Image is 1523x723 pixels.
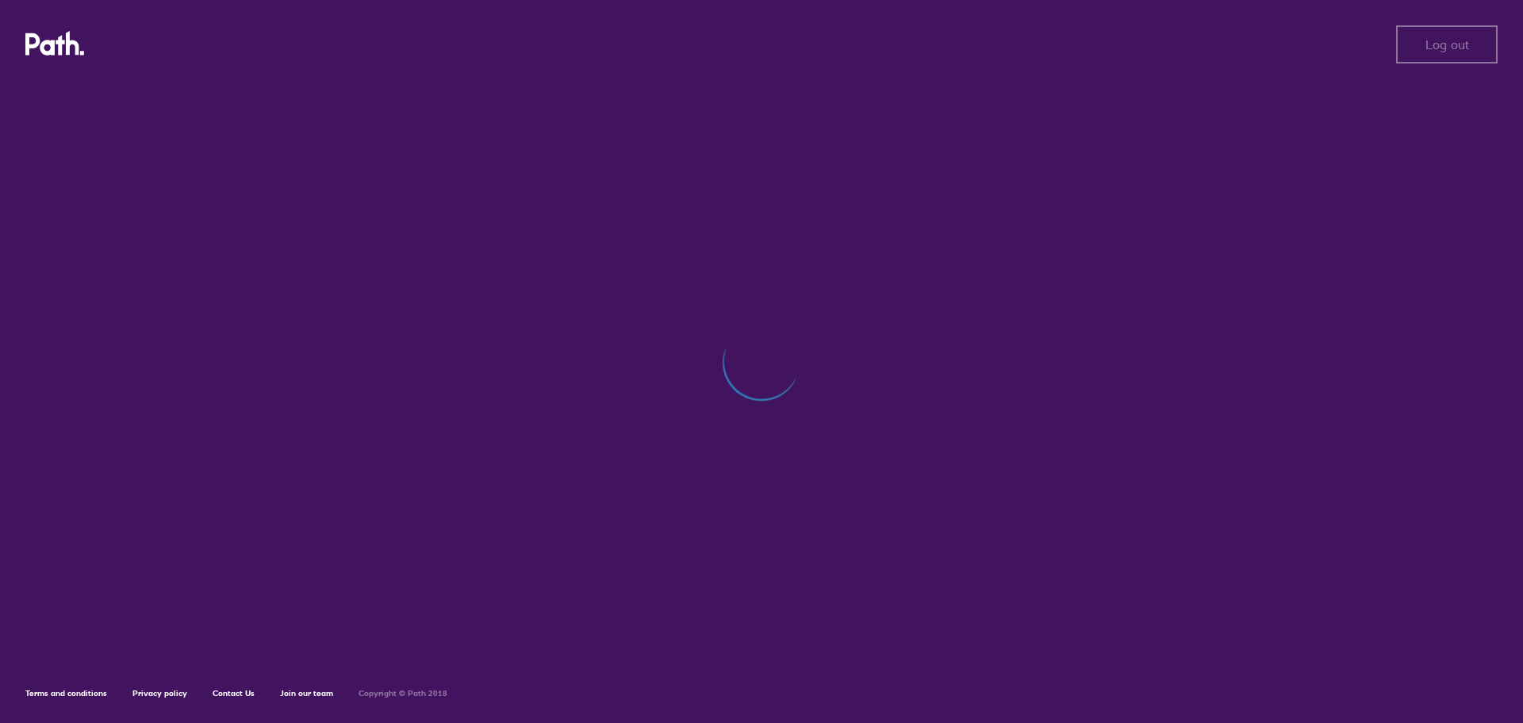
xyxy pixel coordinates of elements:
[280,688,333,698] a: Join our team
[1396,25,1498,63] button: Log out
[1425,37,1469,52] span: Log out
[359,689,447,698] h6: Copyright © Path 2018
[132,688,187,698] a: Privacy policy
[25,688,107,698] a: Terms and conditions
[213,688,255,698] a: Contact Us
